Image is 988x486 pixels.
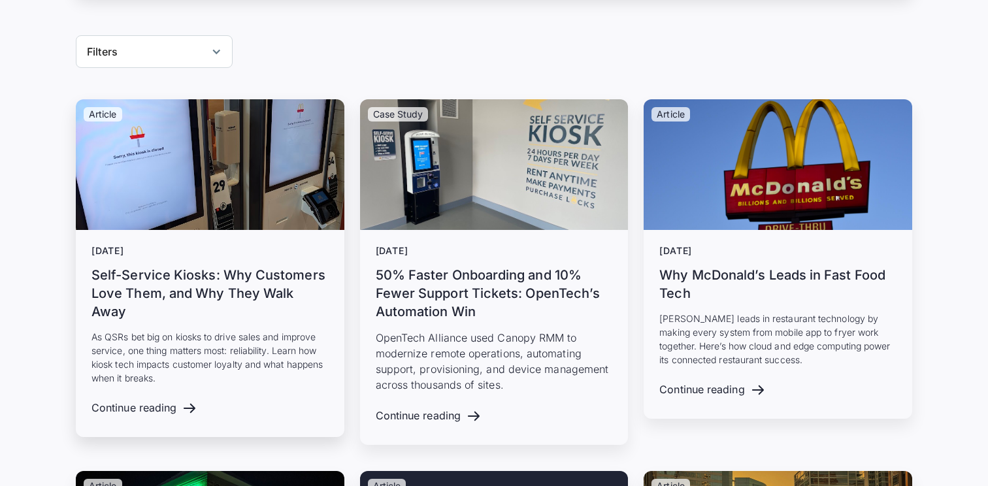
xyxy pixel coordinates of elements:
[376,330,613,393] p: OpenTech Alliance used Canopy RMM to modernize remote operations, automating support, provisionin...
[360,99,629,445] a: Case Study[DATE]50% Faster Onboarding and 10% Fewer Support Tickets: OpenTech’s Automation WinOpe...
[87,44,118,59] div: Filters
[76,35,233,68] div: Filters
[657,110,685,119] p: Article
[644,99,912,419] a: Article[DATE]Why McDonald’s Leads in Fast Food Tech[PERSON_NAME] leads in restaurant technology b...
[659,246,897,257] div: [DATE]
[76,99,344,437] a: Article[DATE]Self-Service Kiosks: Why Customers Love Them, and Why They Walk AwayAs QSRs bet big ...
[373,110,423,119] p: Case Study
[76,35,233,68] form: Reset
[91,246,329,257] div: [DATE]
[376,410,461,422] div: Continue reading
[659,266,897,302] h3: Why McDonald’s Leads in Fast Food Tech
[91,330,329,385] p: As QSRs bet big on kiosks to drive sales and improve service, one thing matters most: reliability...
[376,246,613,257] div: [DATE]
[659,312,897,366] p: [PERSON_NAME] leads in restaurant technology by making every system from mobile app to fryer work...
[91,266,329,321] h3: Self-Service Kiosks: Why Customers Love Them, and Why They Walk Away
[376,266,613,321] h3: 50% Faster Onboarding and 10% Fewer Support Tickets: OpenTech’s Automation Win
[659,383,744,396] div: Continue reading
[91,402,176,414] div: Continue reading
[89,110,117,119] p: Article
